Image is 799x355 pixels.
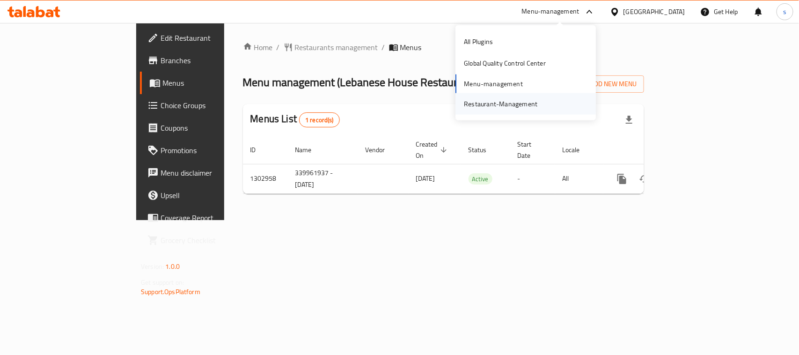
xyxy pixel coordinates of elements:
[161,167,262,178] span: Menu disclaimer
[140,117,270,139] a: Coupons
[161,32,262,44] span: Edit Restaurant
[161,145,262,156] span: Promotions
[243,72,476,93] span: Menu management ( Lebanese House Restaurant )
[140,139,270,162] a: Promotions
[284,42,378,53] a: Restaurants management
[522,6,579,17] div: Menu-management
[140,207,270,229] a: Coverage Report
[400,42,422,53] span: Menus
[140,27,270,49] a: Edit Restaurant
[295,144,324,155] span: Name
[518,139,544,161] span: Start Date
[161,122,262,133] span: Coupons
[464,37,493,47] div: All Plugins
[633,168,656,190] button: Change Status
[299,112,340,127] div: Total records count
[277,42,280,53] li: /
[366,144,397,155] span: Vendor
[162,77,262,89] span: Menus
[603,136,708,164] th: Actions
[140,72,270,94] a: Menus
[416,139,450,161] span: Created On
[141,260,164,273] span: Version:
[288,164,358,193] td: 339961937 - [DATE]
[250,112,340,127] h2: Menus List
[161,100,262,111] span: Choice Groups
[300,116,339,125] span: 1 record(s)
[416,172,435,185] span: [DATE]
[510,164,555,193] td: -
[140,94,270,117] a: Choice Groups
[140,229,270,251] a: Grocery Checklist
[563,144,592,155] span: Locale
[579,78,637,90] span: Add New Menu
[469,174,492,185] span: Active
[464,99,537,109] div: Restaurant-Management
[140,184,270,207] a: Upsell
[469,144,499,155] span: Status
[141,286,200,298] a: Support.OpsPlatform
[783,7,786,17] span: s
[382,42,385,53] li: /
[161,212,262,223] span: Coverage Report
[555,164,603,193] td: All
[161,235,262,246] span: Grocery Checklist
[572,75,644,93] button: Add New Menu
[243,136,708,194] table: enhanced table
[611,168,633,190] button: more
[141,276,184,288] span: Get support on:
[140,162,270,184] a: Menu disclaimer
[140,49,270,72] a: Branches
[469,173,492,185] div: Active
[243,42,644,53] nav: breadcrumb
[464,58,546,68] div: Global Quality Control Center
[618,109,640,131] div: Export file
[161,190,262,201] span: Upsell
[295,42,378,53] span: Restaurants management
[165,260,180,273] span: 1.0.0
[161,55,262,66] span: Branches
[250,144,268,155] span: ID
[623,7,685,17] div: [GEOGRAPHIC_DATA]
